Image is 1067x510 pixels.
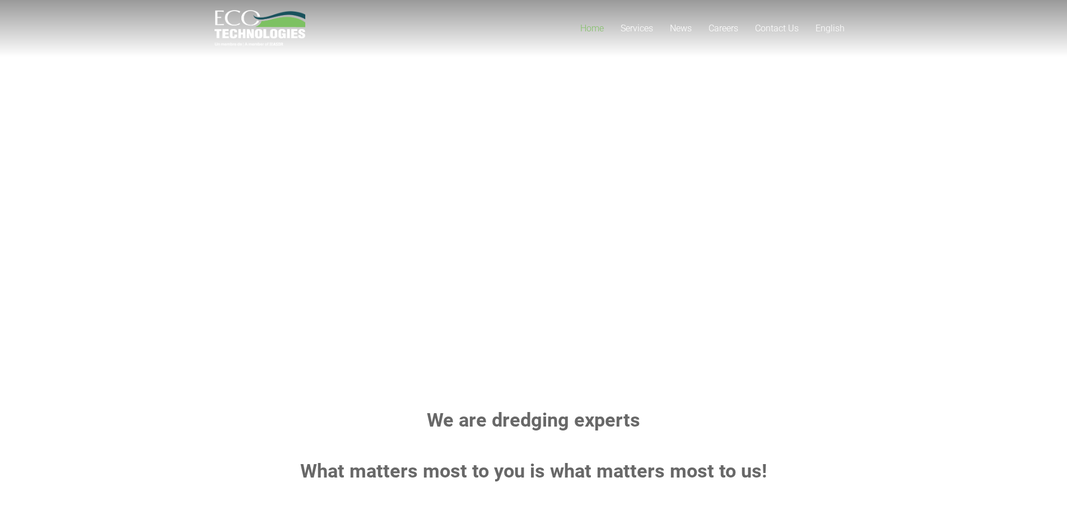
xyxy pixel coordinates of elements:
span: English [816,23,845,34]
span: Careers [709,23,738,34]
strong: What matters most to you is what matters most to us! [300,460,767,482]
span: News [670,23,692,34]
span: Home [580,23,604,34]
a: logo_EcoTech_ASDR_RGB [215,10,306,46]
span: Contact Us [755,23,799,34]
strong: We are dredging experts [427,409,640,431]
span: Services [621,23,653,34]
